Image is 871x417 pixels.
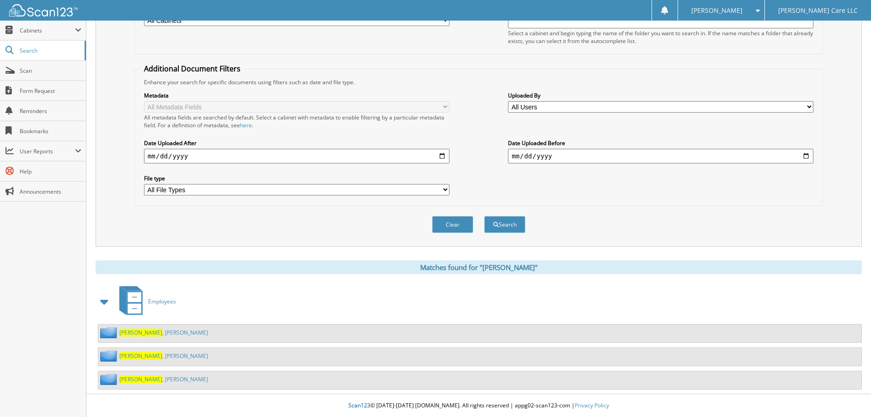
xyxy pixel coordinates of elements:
[119,329,162,336] span: [PERSON_NAME]
[139,78,818,86] div: Enhance your search for specific documents using filters such as date and file type.
[86,395,871,417] div: © [DATE]-[DATE] [DOMAIN_NAME]. All rights reserved | appg02-scan123-com |
[20,168,81,175] span: Help
[508,139,813,147] label: Date Uploaded Before
[100,374,119,385] img: folder2.png
[139,64,245,74] legend: Additional Document Filters
[778,8,858,13] span: [PERSON_NAME] Care LLC
[348,401,370,409] span: Scan123
[119,375,162,383] span: [PERSON_NAME]
[119,375,208,383] a: [PERSON_NAME], [PERSON_NAME]
[508,92,813,99] label: Uploaded By
[96,260,862,274] div: Matches found for "[PERSON_NAME]"
[100,350,119,362] img: folder2.png
[119,352,208,360] a: [PERSON_NAME], [PERSON_NAME]
[575,401,609,409] a: Privacy Policy
[432,216,473,233] button: Clear
[144,92,449,99] label: Metadata
[114,283,176,320] a: Employees
[20,47,80,54] span: Search
[144,174,449,182] label: File type
[484,216,525,233] button: Search
[20,147,75,155] span: User Reports
[148,298,176,305] span: Employees
[508,149,813,163] input: end
[20,67,81,75] span: Scan
[100,327,119,338] img: folder2.png
[508,29,813,45] div: Select a cabinet and begin typing the name of the folder you want to search in. If the name match...
[144,114,449,129] div: All metadata fields are searched by default. Select a cabinet with metadata to enable filtering b...
[20,127,81,135] span: Bookmarks
[9,4,78,16] img: scan123-logo-white.svg
[20,107,81,115] span: Reminders
[240,121,252,129] a: here
[144,149,449,163] input: start
[20,27,75,34] span: Cabinets
[825,373,871,417] iframe: Chat Widget
[119,352,162,360] span: [PERSON_NAME]
[691,8,743,13] span: [PERSON_NAME]
[20,188,81,195] span: Announcements
[144,139,449,147] label: Date Uploaded After
[119,329,208,336] a: [PERSON_NAME], [PERSON_NAME]
[20,87,81,95] span: Form Request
